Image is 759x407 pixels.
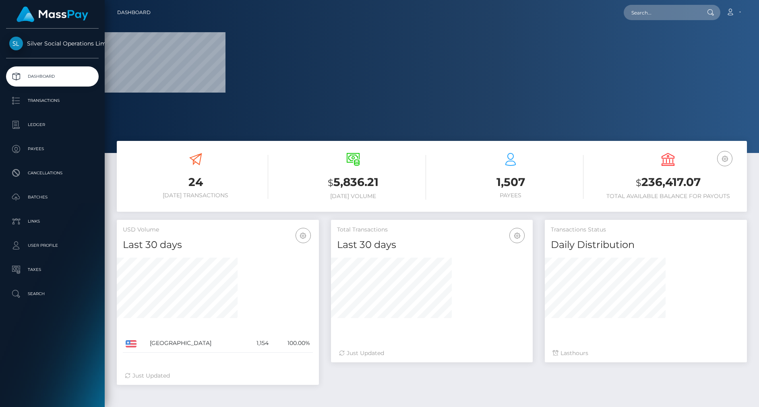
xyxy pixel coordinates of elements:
img: MassPay Logo [17,6,88,22]
small: $ [636,177,641,188]
h4: Last 30 days [123,238,313,252]
h3: 236,417.07 [596,174,741,191]
p: Links [9,215,95,227]
div: Last hours [553,349,739,357]
p: Cancellations [9,167,95,179]
td: 1,154 [246,334,271,353]
h5: USD Volume [123,226,313,234]
a: Cancellations [6,163,99,183]
a: Payees [6,139,99,159]
td: 100.00% [271,334,313,353]
img: Silver Social Operations Limited [9,37,23,50]
input: Search... [624,5,699,20]
h5: Transactions Status [551,226,741,234]
a: Dashboard [117,4,151,21]
h3: 24 [123,174,268,190]
p: Payees [9,143,95,155]
h5: Total Transactions [337,226,527,234]
p: Ledger [9,119,95,131]
h6: [DATE] Transactions [123,192,268,199]
p: Taxes [9,264,95,276]
span: Silver Social Operations Limited [6,40,99,47]
a: Dashboard [6,66,99,87]
div: Just Updated [125,372,311,380]
p: Search [9,288,95,300]
td: [GEOGRAPHIC_DATA] [147,334,246,353]
img: US.png [126,340,136,347]
h6: Payees [438,192,583,199]
a: Taxes [6,260,99,280]
p: Dashboard [9,70,95,83]
a: Transactions [6,91,99,111]
a: Links [6,211,99,231]
small: $ [328,177,333,188]
p: Batches [9,191,95,203]
h4: Daily Distribution [551,238,741,252]
a: User Profile [6,236,99,256]
h3: 5,836.21 [280,174,426,191]
h3: 1,507 [438,174,583,190]
div: Just Updated [339,349,525,357]
p: Transactions [9,95,95,107]
a: Batches [6,187,99,207]
p: User Profile [9,240,95,252]
a: Ledger [6,115,99,135]
h4: Last 30 days [337,238,527,252]
h6: [DATE] Volume [280,193,426,200]
a: Search [6,284,99,304]
h6: Total Available Balance for Payouts [596,193,741,200]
